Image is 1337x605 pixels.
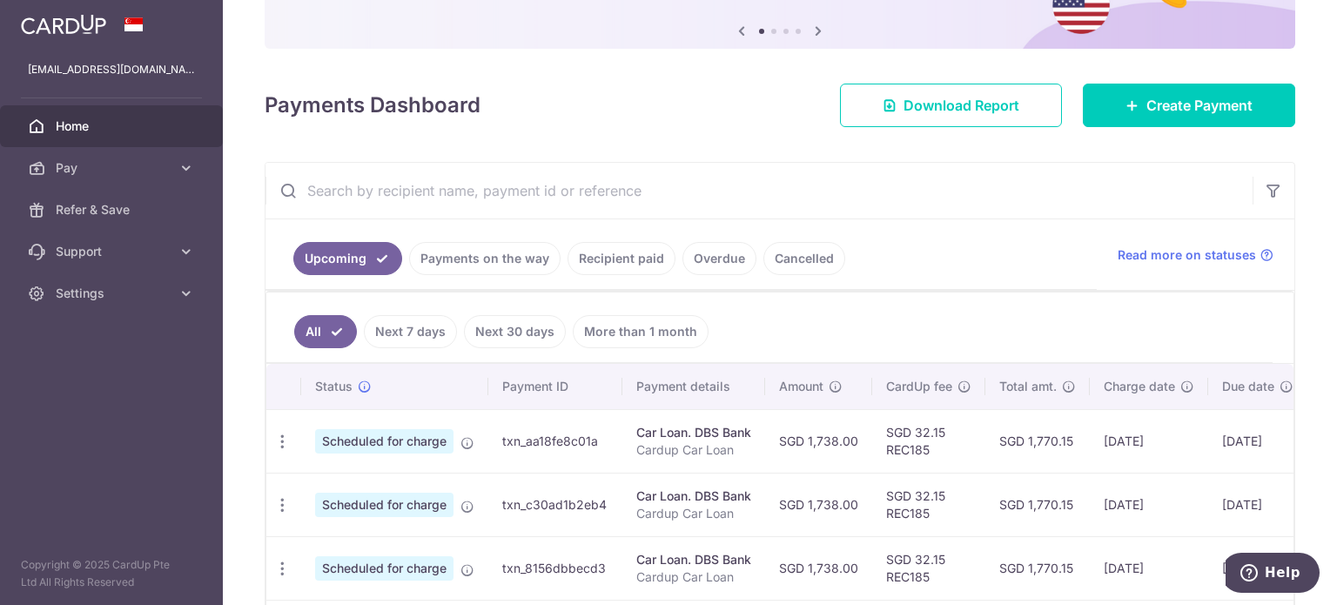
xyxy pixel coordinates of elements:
a: All [294,315,357,348]
span: Settings [56,285,171,302]
a: Next 7 days [364,315,457,348]
div: Car Loan. DBS Bank [636,487,751,505]
td: SGD 1,770.15 [985,409,1090,473]
span: Pay [56,159,171,177]
p: Cardup Car Loan [636,441,751,459]
td: [DATE] [1090,536,1208,600]
span: Scheduled for charge [315,429,454,454]
span: Home [56,118,171,135]
p: Cardup Car Loan [636,505,751,522]
a: Payments on the way [409,242,561,275]
th: Payment ID [488,364,622,409]
h4: Payments Dashboard [265,90,480,121]
td: SGD 32.15 REC185 [872,473,985,536]
td: SGD 1,738.00 [765,473,872,536]
span: Support [56,243,171,260]
span: Scheduled for charge [315,556,454,581]
a: Recipient paid [568,242,675,275]
span: Read more on statuses [1118,246,1256,264]
a: Download Report [840,84,1062,127]
td: txn_c30ad1b2eb4 [488,473,622,536]
td: SGD 1,770.15 [985,473,1090,536]
th: Payment details [622,364,765,409]
iframe: Opens a widget where you can find more information [1226,553,1320,596]
a: Overdue [682,242,756,275]
span: Charge date [1104,378,1175,395]
td: txn_aa18fe8c01a [488,409,622,473]
span: Due date [1222,378,1274,395]
span: Download Report [904,95,1019,116]
input: Search by recipient name, payment id or reference [265,163,1253,218]
td: SGD 32.15 REC185 [872,409,985,473]
a: Cancelled [763,242,845,275]
td: [DATE] [1090,409,1208,473]
span: Refer & Save [56,201,171,218]
td: [DATE] [1208,409,1307,473]
td: txn_8156dbbecd3 [488,536,622,600]
p: [EMAIL_ADDRESS][DOMAIN_NAME] [28,61,195,78]
td: SGD 1,738.00 [765,536,872,600]
img: CardUp [21,14,106,35]
span: Amount [779,378,823,395]
span: Total amt. [999,378,1057,395]
span: CardUp fee [886,378,952,395]
td: [DATE] [1090,473,1208,536]
a: Upcoming [293,242,402,275]
td: [DATE] [1208,473,1307,536]
td: [DATE] [1208,536,1307,600]
a: More than 1 month [573,315,709,348]
a: Read more on statuses [1118,246,1273,264]
div: Car Loan. DBS Bank [636,551,751,568]
td: SGD 1,738.00 [765,409,872,473]
a: Create Payment [1083,84,1295,127]
div: Car Loan. DBS Bank [636,424,751,441]
td: SGD 1,770.15 [985,536,1090,600]
p: Cardup Car Loan [636,568,751,586]
a: Next 30 days [464,315,566,348]
span: Status [315,378,353,395]
td: SGD 32.15 REC185 [872,536,985,600]
span: Scheduled for charge [315,493,454,517]
span: Create Payment [1146,95,1253,116]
